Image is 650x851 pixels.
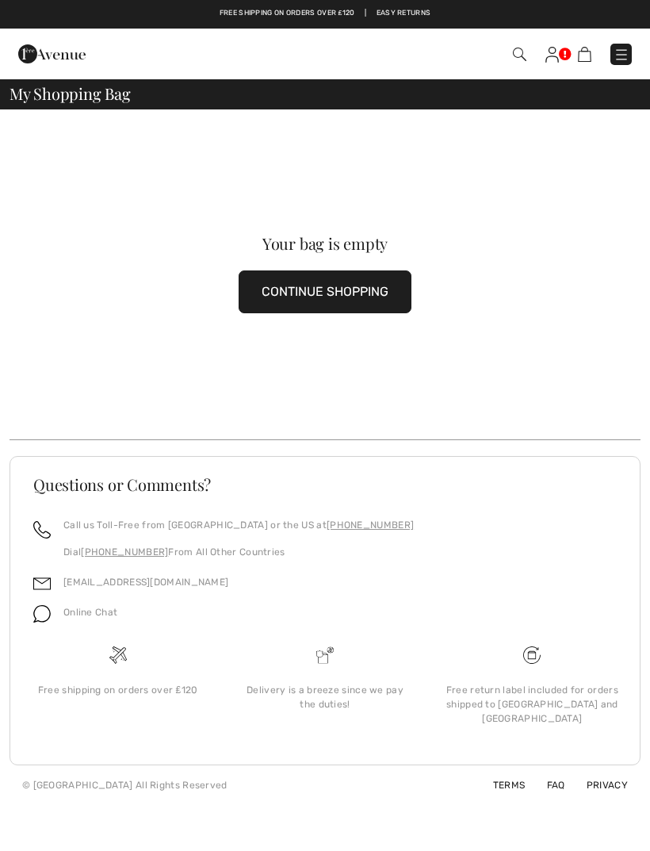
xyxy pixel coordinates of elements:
a: FAQ [528,780,565,791]
a: 1ère Avenue [18,45,86,60]
a: [EMAIL_ADDRESS][DOMAIN_NAME] [63,577,228,588]
div: Delivery is a breeze since we pay the duties! [234,683,415,711]
div: Free return label included for orders shipped to [GEOGRAPHIC_DATA] and [GEOGRAPHIC_DATA] [442,683,623,726]
img: Free shipping on orders over &#8356;120 [109,646,127,664]
img: Shopping Bag [578,47,591,62]
div: © [GEOGRAPHIC_DATA] All Rights Reserved [22,778,227,792]
img: Free shipping on orders over &#8356;120 [523,646,541,664]
a: Terms [474,780,526,791]
a: [PHONE_NUMBER] [327,519,414,531]
img: call [33,521,51,539]
a: [PHONE_NUMBER] [81,546,168,558]
a: Easy Returns [377,8,431,19]
p: Call us Toll-Free from [GEOGRAPHIC_DATA] or the US at [63,518,414,532]
span: Online Chat [63,607,117,618]
span: My Shopping Bag [10,86,131,102]
button: CONTINUE SHOPPING [239,270,411,313]
p: Dial From All Other Countries [63,545,414,559]
a: Free shipping on orders over ₤120 [220,8,355,19]
div: Your bag is empty [41,236,609,251]
img: My Info [545,47,559,63]
h3: Questions or Comments? [33,477,617,493]
img: email [33,575,51,592]
img: 1ère Avenue [18,38,86,70]
img: chat [33,605,51,623]
img: Search [513,48,526,61]
a: Privacy [568,780,628,791]
img: Menu [614,47,629,63]
span: | [365,8,366,19]
img: Delivery is a breeze since we pay the duties! [316,646,334,664]
div: Free shipping on orders over ₤120 [27,683,208,697]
